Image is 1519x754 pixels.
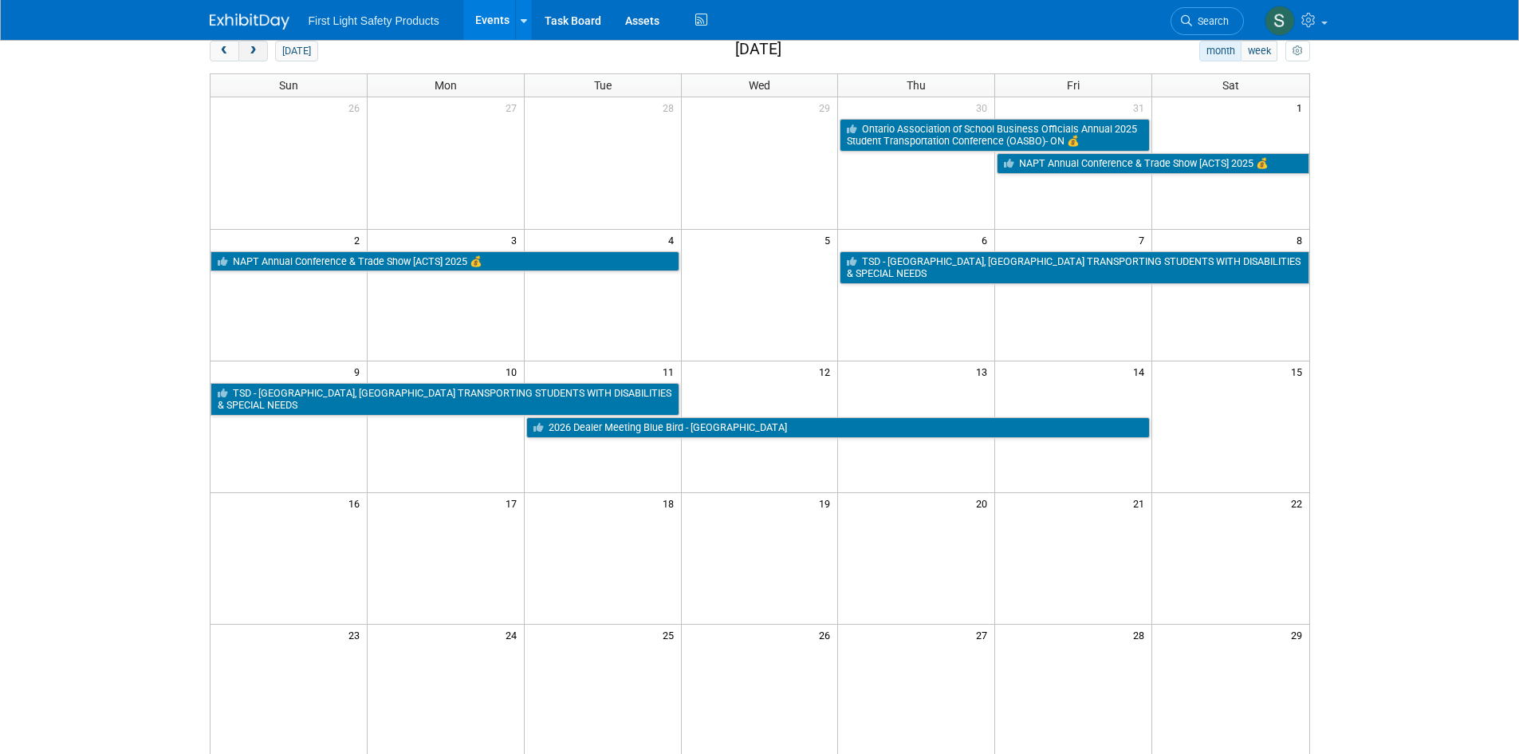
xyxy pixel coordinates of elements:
[980,230,994,250] span: 6
[504,493,524,513] span: 17
[347,625,367,645] span: 23
[1293,46,1303,57] i: Personalize Calendar
[347,97,367,117] span: 26
[352,230,367,250] span: 2
[211,251,679,272] a: NAPT Annual Conference & Trade Show [ACTS] 2025 💰
[279,79,298,92] span: Sun
[817,361,837,381] span: 12
[1199,41,1242,61] button: month
[817,97,837,117] span: 29
[504,625,524,645] span: 24
[823,230,837,250] span: 5
[735,41,781,58] h2: [DATE]
[1131,625,1151,645] span: 28
[1265,6,1295,36] img: Steph Willemsen
[275,41,317,61] button: [DATE]
[661,625,681,645] span: 25
[661,493,681,513] span: 18
[661,97,681,117] span: 28
[1222,79,1239,92] span: Sat
[667,230,681,250] span: 4
[309,14,439,27] span: First Light Safety Products
[526,417,1150,438] a: 2026 Dealer Meeting Blue Bird - [GEOGRAPHIC_DATA]
[594,79,612,92] span: Tue
[352,361,367,381] span: 9
[749,79,770,92] span: Wed
[1131,493,1151,513] span: 21
[1131,361,1151,381] span: 14
[974,493,994,513] span: 20
[1289,493,1309,513] span: 22
[907,79,926,92] span: Thu
[1295,230,1309,250] span: 8
[504,97,524,117] span: 27
[347,493,367,513] span: 16
[210,41,239,61] button: prev
[1289,361,1309,381] span: 15
[661,361,681,381] span: 11
[435,79,457,92] span: Mon
[1295,97,1309,117] span: 1
[1241,41,1277,61] button: week
[211,383,679,416] a: TSD - [GEOGRAPHIC_DATA], [GEOGRAPHIC_DATA] TRANSPORTING STUDENTS WITH DISABILITIES & SPECIAL NEEDS
[1067,79,1080,92] span: Fri
[1192,15,1229,27] span: Search
[974,625,994,645] span: 27
[238,41,268,61] button: next
[840,251,1308,284] a: TSD - [GEOGRAPHIC_DATA], [GEOGRAPHIC_DATA] TRANSPORTING STUDENTS WITH DISABILITIES & SPECIAL NEEDS
[1171,7,1244,35] a: Search
[510,230,524,250] span: 3
[210,14,289,30] img: ExhibitDay
[1137,230,1151,250] span: 7
[817,493,837,513] span: 19
[974,97,994,117] span: 30
[817,625,837,645] span: 26
[997,153,1308,174] a: NAPT Annual Conference & Trade Show [ACTS] 2025 💰
[1131,97,1151,117] span: 31
[974,361,994,381] span: 13
[1285,41,1309,61] button: myCustomButton
[504,361,524,381] span: 10
[1289,625,1309,645] span: 29
[840,119,1150,152] a: Ontario Association of School Business Officials Annual 2025 Student Transportation Conference (O...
